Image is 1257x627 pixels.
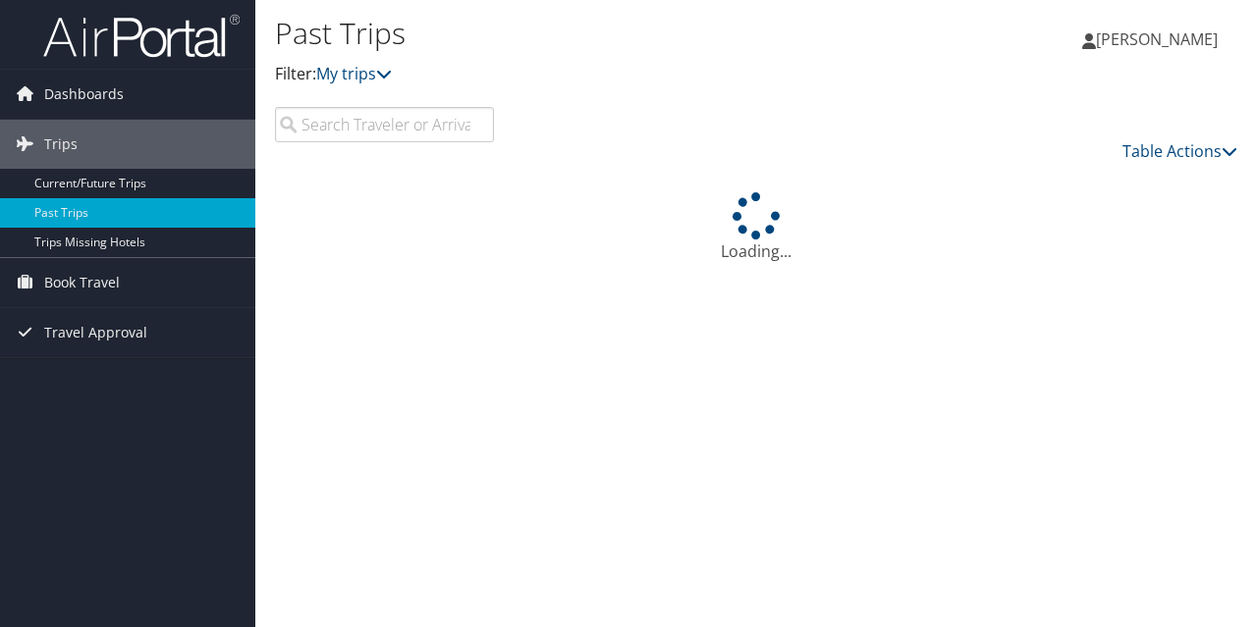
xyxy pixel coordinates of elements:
p: Filter: [275,62,916,87]
span: Dashboards [44,70,124,119]
span: [PERSON_NAME] [1096,28,1218,50]
span: Book Travel [44,258,120,307]
h1: Past Trips [275,13,916,54]
a: Table Actions [1122,140,1237,162]
input: Search Traveler or Arrival City [275,107,494,142]
span: Travel Approval [44,308,147,357]
div: Loading... [275,192,1237,263]
a: My trips [316,63,392,84]
span: Trips [44,120,78,169]
a: [PERSON_NAME] [1082,10,1237,69]
img: airportal-logo.png [43,13,240,59]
